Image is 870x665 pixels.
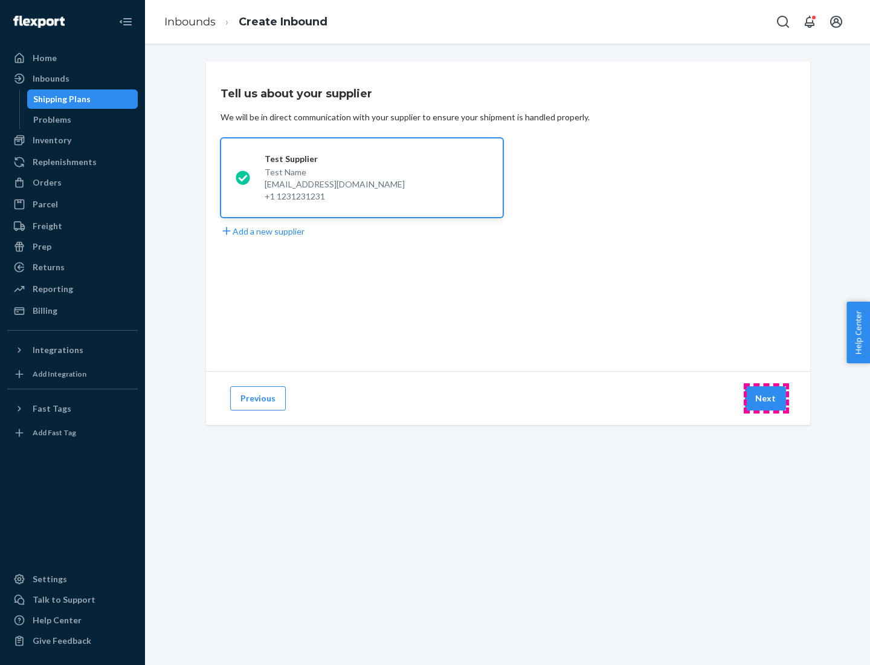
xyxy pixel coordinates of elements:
a: Shipping Plans [27,89,138,109]
div: Integrations [33,344,83,356]
button: Help Center [846,302,870,363]
button: Integrations [7,340,138,360]
button: Give Feedback [7,631,138,650]
div: Freight [33,220,62,232]
div: Reporting [33,283,73,295]
div: Settings [33,573,67,585]
div: Replenishments [33,156,97,168]
a: Help Center [7,611,138,630]
div: Shipping Plans [33,93,91,105]
div: Give Feedback [33,635,91,647]
button: Add a new supplier [221,225,304,238]
a: Add Fast Tag [7,423,138,443]
a: Reporting [7,279,138,299]
div: Prep [33,241,51,253]
a: Settings [7,569,138,589]
div: Inbounds [33,73,69,85]
button: Fast Tags [7,399,138,418]
a: Returns [7,258,138,277]
button: Next [745,386,786,410]
ol: breadcrumbs [155,4,337,40]
img: Flexport logo [13,16,65,28]
a: Parcel [7,195,138,214]
button: Open account menu [824,10,848,34]
a: Replenishments [7,152,138,172]
button: Previous [230,386,286,410]
div: Inventory [33,134,71,146]
a: Billing [7,301,138,320]
a: Inbounds [7,69,138,88]
a: Prep [7,237,138,256]
a: Inventory [7,131,138,150]
div: Returns [33,261,65,273]
a: Inbounds [164,15,216,28]
div: Help Center [33,614,82,626]
div: Problems [33,114,71,126]
div: Billing [33,305,57,317]
div: Parcel [33,198,58,210]
div: Add Integration [33,369,86,379]
a: Talk to Support [7,590,138,609]
h3: Tell us about your supplier [221,86,372,102]
div: Orders [33,177,62,189]
a: Problems [27,110,138,129]
a: Orders [7,173,138,192]
div: Add Fast Tag [33,427,76,438]
button: Close Navigation [114,10,138,34]
a: Add Integration [7,365,138,384]
button: Open notifications [797,10,822,34]
a: Create Inbound [239,15,327,28]
div: Talk to Support [33,594,95,606]
button: Open Search Box [771,10,795,34]
div: Fast Tags [33,403,71,415]
div: Home [33,52,57,64]
a: Home [7,48,138,68]
div: We will be in direct communication with your supplier to ensure your shipment is handled properly. [221,111,590,123]
a: Freight [7,216,138,236]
